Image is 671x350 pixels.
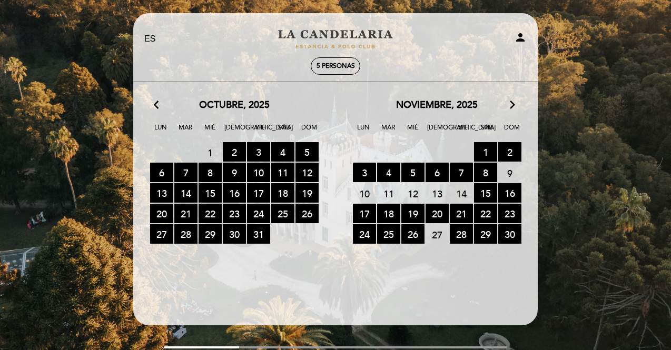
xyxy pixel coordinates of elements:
[401,184,425,203] span: 12
[353,122,374,142] span: Lun
[271,204,294,223] span: 25
[270,25,401,54] a: LA CANDELARIA
[174,163,198,182] span: 7
[450,224,473,244] span: 28
[426,225,449,244] span: 27
[247,183,270,203] span: 17
[295,163,319,182] span: 12
[199,183,222,203] span: 15
[150,163,173,182] span: 6
[249,122,270,142] span: Vie
[514,31,527,44] i: person
[377,184,400,203] span: 11
[474,163,497,182] span: 8
[223,204,246,223] span: 23
[426,204,449,223] span: 20
[498,163,521,183] span: 9
[223,183,246,203] span: 16
[223,163,246,182] span: 9
[200,122,221,142] span: Mié
[427,122,448,142] span: [DEMOGRAPHIC_DATA]
[295,142,319,162] span: 5
[474,224,497,244] span: 29
[150,183,173,203] span: 13
[174,224,198,244] span: 28
[498,183,521,203] span: 16
[150,204,173,223] span: 20
[450,184,473,203] span: 14
[353,204,376,223] span: 17
[377,224,400,244] span: 25
[274,122,295,142] span: Sáb
[401,163,425,182] span: 5
[501,122,522,142] span: Dom
[474,142,497,162] span: 1
[154,98,163,112] i: arrow_back_ios
[401,224,425,244] span: 26
[247,224,270,244] span: 31
[377,204,400,223] span: 18
[199,224,222,244] span: 29
[199,204,222,223] span: 22
[247,204,270,223] span: 24
[199,98,270,112] span: octubre, 2025
[317,62,355,70] span: 5 personas
[271,142,294,162] span: 4
[271,163,294,182] span: 11
[223,224,246,244] span: 30
[477,122,498,142] span: Sáb
[508,98,517,112] i: arrow_forward_ios
[377,163,400,182] span: 4
[474,183,497,203] span: 15
[175,122,196,142] span: Mar
[498,204,521,223] span: 23
[150,224,173,244] span: 27
[353,184,376,203] span: 10
[450,163,473,182] span: 7
[426,184,449,203] span: 13
[271,183,294,203] span: 18
[299,122,320,142] span: Dom
[353,163,376,182] span: 3
[378,122,399,142] span: Mar
[426,163,449,182] span: 6
[174,183,198,203] span: 14
[396,98,478,112] span: noviembre, 2025
[295,204,319,223] span: 26
[450,204,473,223] span: 21
[223,142,246,162] span: 2
[174,204,198,223] span: 21
[353,224,376,244] span: 24
[498,224,521,244] span: 30
[402,122,423,142] span: Mié
[514,31,527,47] button: person
[498,142,521,162] span: 2
[401,204,425,223] span: 19
[150,122,171,142] span: Lun
[452,122,473,142] span: Vie
[474,204,497,223] span: 22
[224,122,245,142] span: [DEMOGRAPHIC_DATA]
[199,163,222,182] span: 8
[247,163,270,182] span: 10
[247,142,270,162] span: 3
[295,183,319,203] span: 19
[199,143,222,162] span: 1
